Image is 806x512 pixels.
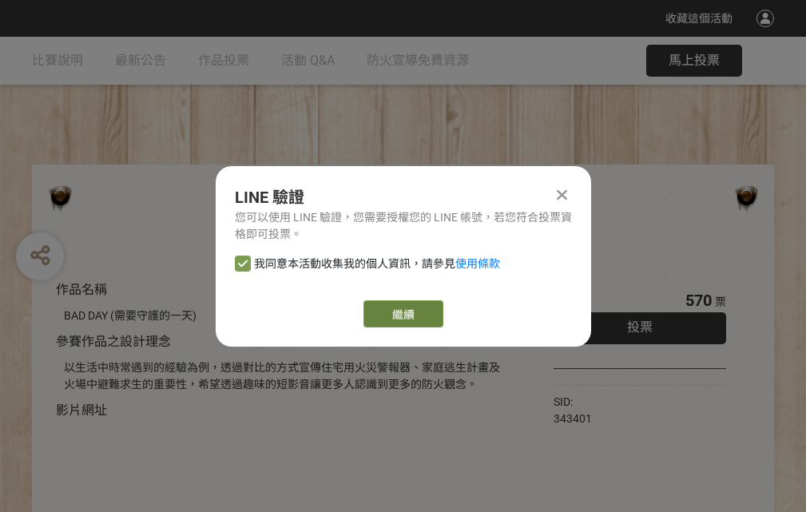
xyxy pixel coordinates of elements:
a: 比賽說明 [32,37,83,85]
span: 影片網址 [56,403,107,418]
span: 作品投票 [198,53,249,68]
div: 您可以使用 LINE 驗證，您需要授權您的 LINE 帳號，若您符合投票資格即可投票。 [235,209,572,243]
span: 防火宣導免費資源 [367,53,469,68]
span: 最新公告 [115,53,166,68]
span: 比賽說明 [32,53,83,68]
iframe: Facebook Share [596,394,676,410]
span: 收藏這個活動 [665,12,733,25]
span: 馬上投票 [669,53,720,68]
a: 最新公告 [115,37,166,85]
a: 繼續 [363,300,443,327]
div: 以生活中時常遇到的經驗為例，透過對比的方式宣傳住宅用火災警報器、家庭逃生計畫及火場中避難求生的重要性，希望透過趣味的短影音讓更多人認識到更多的防火觀念。 [64,359,506,393]
span: 活動 Q&A [281,53,335,68]
a: 活動 Q&A [281,37,335,85]
button: 馬上投票 [646,45,742,77]
span: SID: 343401 [554,395,592,425]
div: BAD DAY (需要守護的一天) [64,308,506,324]
span: 我同意本活動收集我的個人資訊，請參見 [254,256,500,272]
span: 570 [685,291,712,310]
a: 作品投票 [198,37,249,85]
span: 作品名稱 [56,282,107,297]
span: 參賽作品之設計理念 [56,334,171,349]
a: 防火宣導免費資源 [367,37,469,85]
span: 投票 [627,320,653,335]
div: LINE 驗證 [235,185,572,209]
span: 票 [715,296,726,308]
a: 使用條款 [455,257,500,270]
